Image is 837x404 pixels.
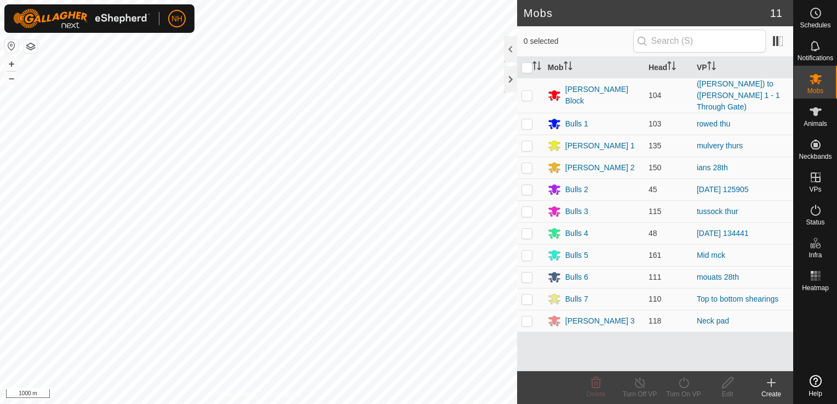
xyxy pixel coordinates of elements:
span: 45 [649,185,657,194]
div: [PERSON_NAME] 3 [565,315,635,327]
span: Infra [809,252,822,258]
span: 110 [649,295,661,303]
p-sorticon: Activate to sort [532,63,541,72]
div: [PERSON_NAME] 1 [565,140,635,152]
span: Mobs [807,88,823,94]
span: 115 [649,207,661,216]
a: tussock thur [697,207,738,216]
span: 111 [649,273,661,281]
th: Head [644,57,692,78]
a: Privacy Policy [215,390,256,400]
span: 11 [770,5,782,21]
span: 161 [649,251,661,259]
span: Status [806,219,824,226]
span: Heatmap [802,285,829,291]
a: [DATE] 125905 [697,185,749,194]
a: rowed thu [697,119,730,128]
th: Mob [543,57,644,78]
a: ians 28th [697,163,728,172]
div: Edit [706,389,749,399]
div: Bulls 4 [565,228,588,239]
span: VPs [809,186,821,193]
a: Neck pad [697,316,729,325]
p-sorticon: Activate to sort [667,63,676,72]
div: Turn Off VP [618,389,662,399]
a: mulvery thurs [697,141,743,150]
a: Contact Us [270,390,302,400]
button: + [5,57,18,71]
button: Reset Map [5,39,18,53]
span: Notifications [798,55,833,61]
div: Bulls 7 [565,293,588,305]
span: NH [171,13,182,25]
span: 104 [649,91,661,100]
span: 48 [649,229,657,238]
a: mouats 28th [697,273,739,281]
span: 135 [649,141,661,150]
h2: Mobs [524,7,770,20]
div: Bulls 3 [565,206,588,217]
p-sorticon: Activate to sort [707,63,716,72]
span: Help [809,390,822,397]
a: ([PERSON_NAME]) to ([PERSON_NAME] 1 - 1 Through Gate) [697,79,780,111]
span: Animals [804,120,827,127]
div: Bulls 5 [565,250,588,261]
span: Neckbands [799,153,832,160]
span: 103 [649,119,661,128]
span: 0 selected [524,36,633,47]
button: Map Layers [24,40,37,53]
a: Mid mck [697,251,725,259]
div: [PERSON_NAME] 2 [565,162,635,174]
span: Delete [587,390,606,398]
img: Gallagher Logo [13,9,150,28]
a: Help [794,371,837,401]
div: Bulls 2 [565,184,588,195]
div: Create [749,389,793,399]
input: Search (S) [633,30,766,53]
div: Bulls 1 [565,118,588,130]
button: – [5,72,18,85]
a: Top to bottom shearings [697,295,778,303]
div: Turn On VP [662,389,706,399]
a: [DATE] 134441 [697,229,749,238]
span: 150 [649,163,661,172]
th: VP [692,57,793,78]
div: [PERSON_NAME] Block [565,84,640,107]
span: 118 [649,316,661,325]
div: Bulls 6 [565,272,588,283]
span: Schedules [800,22,830,28]
p-sorticon: Activate to sort [564,63,572,72]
